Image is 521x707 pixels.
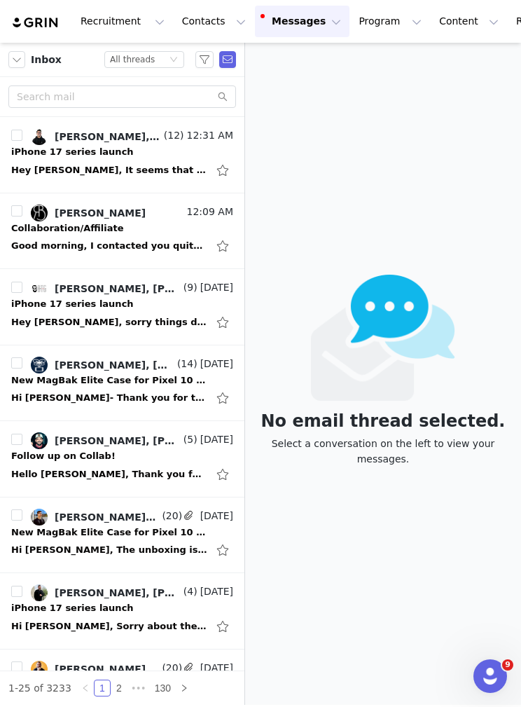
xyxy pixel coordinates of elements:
img: emails-empty2x.png [311,275,456,401]
li: 1 [94,680,111,696]
li: Next Page [176,680,193,696]
a: [PERSON_NAME], [PERSON_NAME] [31,128,161,145]
i: icon: right [180,684,188,692]
div: iPhone 17 series launch [11,297,134,311]
i: icon: left [81,684,90,692]
a: 1 [95,680,110,696]
span: (20) [159,509,182,523]
div: [PERSON_NAME], [PERSON_NAME] [55,512,159,523]
li: Previous Page [77,680,94,696]
span: Send Email [219,51,236,68]
img: 804d9eb8-42a0-4fa9-84a9-e525a9b97a4f.jpg [31,357,48,373]
a: [PERSON_NAME], [PERSON_NAME] [31,509,159,526]
div: [PERSON_NAME], [PERSON_NAME] Tesla Guy [55,283,181,294]
a: [PERSON_NAME], [PERSON_NAME] [31,584,181,601]
div: [PERSON_NAME], [PERSON_NAME] [55,435,181,446]
div: No email thread selected. [251,413,515,429]
div: Hello Angie, Thank you for confirming the details! Please send us the dedicated link so that vict... [11,467,207,481]
button: Content [431,6,507,37]
div: Select a conversation on the left to view your messages. [251,436,515,467]
button: Messages [255,6,349,37]
li: 2 [111,680,127,696]
div: New MagBak Elite Case for Pixel 10 Pro / XL – Let's Collaborate! [11,526,207,540]
img: 1cd697e6-2756-4fb5-83bb-217b900d61c2.jpg [31,432,48,449]
div: iPhone 17 series launch [11,601,134,615]
div: All threads [110,52,155,67]
a: [PERSON_NAME], [PERSON_NAME] Phones And Drones [31,357,174,373]
a: [PERSON_NAME], [PERSON_NAME] [31,432,181,449]
div: Hey Angie, sorry things didn't work out with the iPhone release. Super bummed of course. I am get... [11,315,207,329]
div: New MagBak Elite Case for Pixel 10 Pro / XL – Let's Collaborate! [11,373,207,387]
span: 9 [502,659,513,671]
div: Hi Nadia, The unboxing is not part of the campaign. But if you want that one to be tagged as a co... [11,543,207,557]
a: [PERSON_NAME] [31,205,146,221]
i: icon: search [218,92,228,102]
div: Hey Nadia, It seems that FedEx was able to get the shipping done overnight! The iPhone 17 Pro dum... [11,163,207,177]
a: [PERSON_NAME] [PERSON_NAME], [PERSON_NAME] [31,661,159,678]
a: 130 [151,680,175,696]
span: (20) [159,661,182,675]
img: 4288e5ce-334d-4f52-9676-3dc2e829be59.jpg [31,661,48,678]
img: c00b334a-f473-4f1f-b1ec-3f9bb9a4a450.jpg [31,509,48,526]
span: ••• [127,680,150,696]
img: 4853f712-3309-444f-8ee0-3927a2b1a5f9--s.jpg [31,128,48,145]
span: (12) [161,128,184,143]
div: [PERSON_NAME] [55,207,146,219]
div: [PERSON_NAME], [PERSON_NAME] Phones And Drones [55,359,174,371]
li: Next 3 Pages [127,680,150,696]
li: 130 [150,680,176,696]
div: Hi Angie, Sorry about the delayed response - it's been a crazy couple of weeks. My integrated spo... [11,619,207,633]
div: iPhone 17 series launch [11,145,134,159]
a: [PERSON_NAME], [PERSON_NAME] Tesla Guy [31,280,181,297]
span: Inbox [31,53,62,67]
div: [PERSON_NAME], [PERSON_NAME] [55,587,181,598]
iframe: Intercom live chat [473,659,507,693]
div: Hi Nadia- Thank you for this! The short video just went live as requested for today! https://yout... [11,391,207,405]
img: c672ddc3-1329-4f24-9edf-c3351789ed63.jpg [31,584,48,601]
button: Recruitment [72,6,173,37]
div: Follow up on Collab! [11,449,116,463]
div: Good morning, I contacted you quite some time ago, but was curious if there's any type of affilia... [11,239,207,253]
img: grin logo [11,16,60,29]
input: Search mail [8,85,236,108]
div: [PERSON_NAME], [PERSON_NAME] [55,131,161,142]
div: [PERSON_NAME] [PERSON_NAME], [PERSON_NAME] [55,664,159,675]
button: Program [350,6,430,37]
img: be4a349d-bdd5-49aa-85e8-98852977eca7.jpg [31,205,48,221]
button: Contacts [174,6,254,37]
i: icon: down [169,55,178,65]
img: a2a62033-adf5-4cd0-a3c1-40539972e694.jpg [31,280,48,297]
a: 2 [111,680,127,696]
div: Collaboration/Affiliate [11,221,123,235]
li: 1-25 of 3233 [8,680,71,696]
